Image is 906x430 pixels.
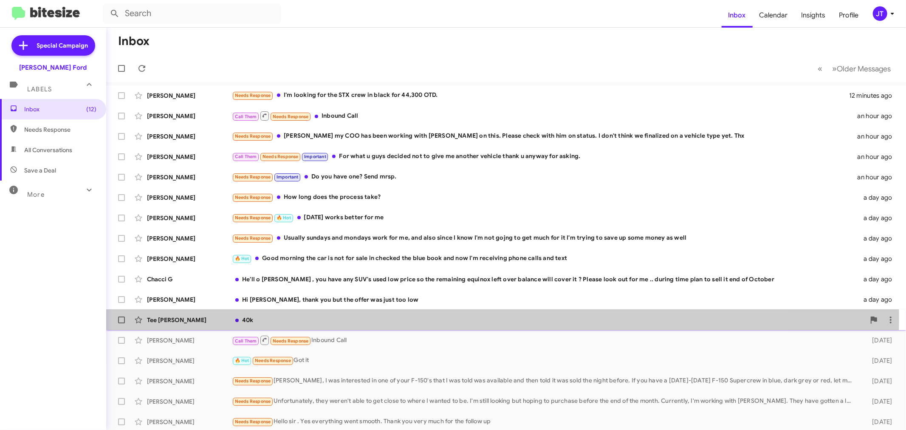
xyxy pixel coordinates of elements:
[753,3,795,28] a: Calendar
[147,214,232,222] div: [PERSON_NAME]
[147,153,232,161] div: [PERSON_NAME]
[20,63,87,72] div: [PERSON_NAME] Ford
[849,91,899,100] div: 12 minutes ago
[235,419,271,424] span: Needs Response
[118,34,150,48] h1: Inbox
[232,275,857,283] div: He'll o [PERSON_NAME] , you have any SUV's used low price so the remaining equinox left over bala...
[147,132,232,141] div: [PERSON_NAME]
[232,110,857,121] div: Inbound Call
[27,191,45,198] span: More
[147,275,232,283] div: Chacci G
[232,335,857,345] div: Inbound Call
[147,336,232,345] div: [PERSON_NAME]
[857,193,899,202] div: a day ago
[147,173,232,181] div: [PERSON_NAME]
[857,234,899,243] div: a day ago
[866,6,897,21] button: JT
[857,132,899,141] div: an hour ago
[818,63,822,74] span: «
[147,356,232,365] div: [PERSON_NAME]
[833,3,866,28] a: Profile
[147,112,232,120] div: [PERSON_NAME]
[232,417,857,427] div: Hello sir . Yes everything went smooth. Thank you very much for the follow up
[857,275,899,283] div: a day ago
[813,60,896,77] nav: Page navigation example
[147,234,232,243] div: [PERSON_NAME]
[857,153,899,161] div: an hour ago
[235,338,257,344] span: Call Them
[147,255,232,263] div: [PERSON_NAME]
[827,60,896,77] button: Next
[24,166,56,175] span: Save a Deal
[232,152,857,161] div: For what u guys decided not to give me another vehicle thank u anyway for asking.
[235,235,271,241] span: Needs Response
[277,215,291,221] span: 🔥 Hot
[147,91,232,100] div: [PERSON_NAME]
[24,105,96,113] span: Inbox
[24,146,72,154] span: All Conversations
[262,154,299,159] span: Needs Response
[147,193,232,202] div: [PERSON_NAME]
[147,377,232,385] div: [PERSON_NAME]
[232,213,857,223] div: [DATE] works better for me
[857,356,899,365] div: [DATE]
[857,377,899,385] div: [DATE]
[304,154,326,159] span: Important
[232,295,857,304] div: Hi [PERSON_NAME], thank you but the offer was just too low
[857,295,899,304] div: a day ago
[232,131,857,141] div: [PERSON_NAME] my COO has been working with [PERSON_NAME] on this. Please check with him on status...
[232,91,849,100] div: I'm looking for the STX crew in black for 44,300 OTD.
[722,3,753,28] a: Inbox
[857,173,899,181] div: an hour ago
[857,214,899,222] div: a day ago
[235,93,271,98] span: Needs Response
[857,112,899,120] div: an hour ago
[235,195,271,200] span: Needs Response
[273,114,309,119] span: Needs Response
[27,85,52,93] span: Labels
[235,133,271,139] span: Needs Response
[837,64,891,74] span: Older Messages
[232,356,857,365] div: Got it
[857,255,899,263] div: a day ago
[255,358,291,363] span: Needs Response
[277,174,299,180] span: Important
[147,295,232,304] div: [PERSON_NAME]
[147,418,232,426] div: [PERSON_NAME]
[235,114,257,119] span: Call Them
[86,105,96,113] span: (12)
[232,254,857,263] div: Good morning the car is not for sale in checked the blue book and now I'm receiving phone calls a...
[235,215,271,221] span: Needs Response
[232,396,857,406] div: Unfortunately, they weren't able to get close to where I wanted to be. I'm still looking but hopi...
[235,174,271,180] span: Needs Response
[232,192,857,202] div: How long does the process take?
[103,3,281,24] input: Search
[873,6,887,21] div: JT
[273,338,309,344] span: Needs Response
[232,172,857,182] div: Do you have one? Send mrsp.
[235,256,249,261] span: 🔥 Hot
[24,125,96,134] span: Needs Response
[232,376,857,386] div: [PERSON_NAME], I was interested in one of your F-150's that I was told was available and then tol...
[11,35,95,56] a: Special Campaign
[147,397,232,406] div: [PERSON_NAME]
[37,41,88,50] span: Special Campaign
[235,154,257,159] span: Call Them
[795,3,833,28] a: Insights
[857,418,899,426] div: [DATE]
[232,233,857,243] div: Usually sundays and mondays work for me, and also since I know I'm not gojng to get much for it I...
[235,358,249,363] span: 🔥 Hot
[147,316,232,324] div: Tee [PERSON_NAME]
[857,397,899,406] div: [DATE]
[813,60,827,77] button: Previous
[235,378,271,384] span: Needs Response
[232,316,865,324] div: 40k
[832,63,837,74] span: »
[235,399,271,404] span: Needs Response
[857,336,899,345] div: [DATE]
